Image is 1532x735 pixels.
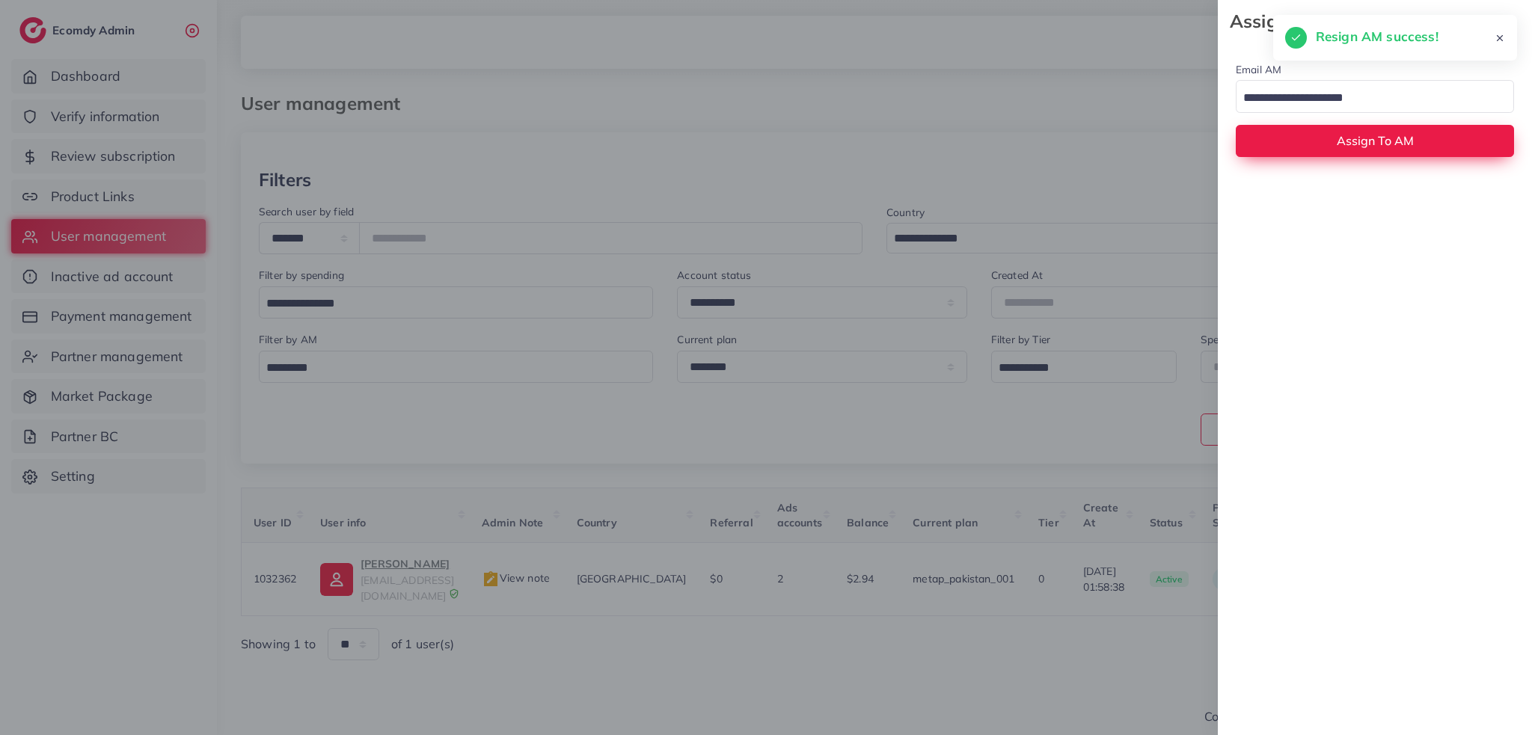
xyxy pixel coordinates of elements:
[1238,87,1495,110] input: Search for option
[1490,6,1520,37] button: Close
[1236,80,1514,112] div: Search for option
[1230,8,1490,34] strong: Assign To AM
[1490,7,1520,37] svg: x
[1236,125,1514,157] button: Assign To AM
[1337,133,1414,148] span: Assign To AM
[1316,27,1438,46] h5: Resign AM success!
[1236,62,1281,77] label: Email AM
